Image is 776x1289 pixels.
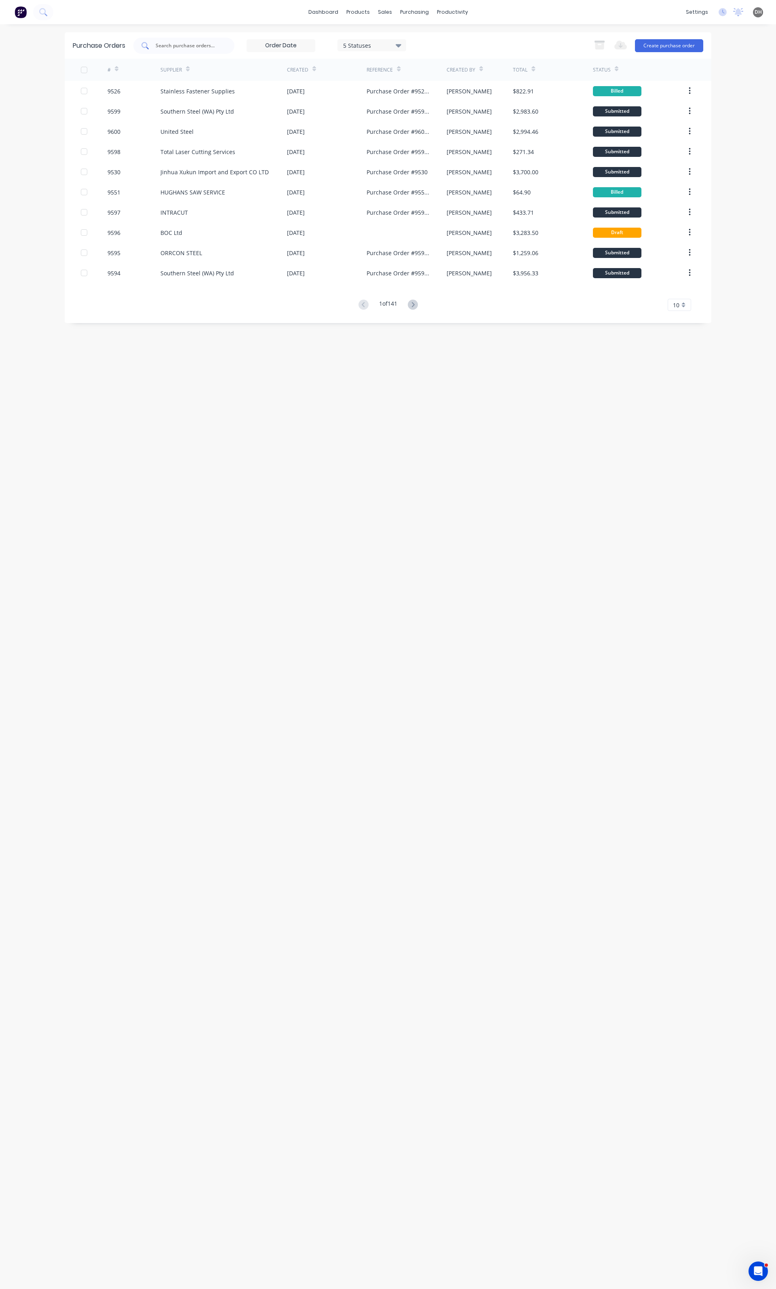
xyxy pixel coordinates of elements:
[749,1262,768,1281] iframe: Intercom live chat
[343,41,401,49] div: 5 Statuses
[160,249,202,257] div: ORRCON STEEL
[160,208,188,217] div: INTRACUT
[15,6,27,18] img: Factory
[447,127,492,136] div: [PERSON_NAME]
[513,228,538,237] div: $3,283.50
[108,148,120,156] div: 9598
[593,147,641,157] div: Submitted
[513,188,531,197] div: $64.90
[673,301,679,309] span: 10
[593,248,641,258] div: Submitted
[160,66,182,74] div: Supplier
[287,87,305,95] div: [DATE]
[593,207,641,218] div: Submitted
[367,107,430,116] div: Purchase Order #9599 - Southern Steel (WA) Pty Ltd
[155,42,222,50] input: Search purchase orders...
[367,127,430,136] div: Purchase Order #9600 - United Steel
[287,127,305,136] div: [DATE]
[513,87,534,95] div: $822.91
[287,188,305,197] div: [DATE]
[108,228,120,237] div: 9596
[108,168,120,176] div: 9530
[447,269,492,277] div: [PERSON_NAME]
[160,148,235,156] div: Total Laser Cutting Services
[367,208,430,217] div: Purchase Order #9597 - INTRACUT
[304,6,342,18] a: dashboard
[108,269,120,277] div: 9594
[447,249,492,257] div: [PERSON_NAME]
[447,208,492,217] div: [PERSON_NAME]
[593,66,611,74] div: Status
[447,168,492,176] div: [PERSON_NAME]
[367,188,430,197] div: Purchase Order #9551 - HUGHANS SAW SERVICE
[160,269,234,277] div: Southern Steel (WA) Pty Ltd
[287,228,305,237] div: [DATE]
[447,228,492,237] div: [PERSON_NAME]
[108,87,120,95] div: 9526
[593,167,641,177] div: Submitted
[367,269,430,277] div: Purchase Order #9594 - Southern Steel (WA) Pty Ltd
[367,87,430,95] div: Purchase Order #9526 - Stainless Fastener Supplies
[379,299,397,311] div: 1 of 141
[593,268,641,278] div: Submitted
[682,6,712,18] div: settings
[108,188,120,197] div: 9551
[367,148,430,156] div: Purchase Order #9598 - Total Laser Cutting Services
[108,107,120,116] div: 9599
[160,107,234,116] div: Southern Steel (WA) Pty Ltd
[287,208,305,217] div: [DATE]
[513,66,527,74] div: Total
[447,107,492,116] div: [PERSON_NAME]
[513,249,538,257] div: $1,259.06
[513,208,534,217] div: $433.71
[108,208,120,217] div: 9597
[447,148,492,156] div: [PERSON_NAME]
[635,39,703,52] button: Create purchase order
[287,148,305,156] div: [DATE]
[593,106,641,116] div: Submitted
[160,87,235,95] div: Stainless Fastener Supplies
[513,127,538,136] div: $2,994.46
[593,228,641,238] div: Draft
[513,107,538,116] div: $2,983.60
[160,168,269,176] div: Jinhua Xukun Import and Export CO LTD
[593,127,641,137] div: Submitted
[593,187,641,197] div: Billed
[367,66,393,74] div: Reference
[513,269,538,277] div: $3,956.33
[396,6,433,18] div: purchasing
[513,148,534,156] div: $271.34
[160,228,182,237] div: BOC Ltd
[287,249,305,257] div: [DATE]
[160,188,225,197] div: HUGHANS SAW SERVICE
[367,168,428,176] div: Purchase Order #9530
[108,127,120,136] div: 9600
[287,107,305,116] div: [DATE]
[108,66,111,74] div: #
[247,40,315,52] input: Order Date
[593,86,641,96] div: Billed
[433,6,472,18] div: productivity
[447,66,475,74] div: Created By
[287,269,305,277] div: [DATE]
[367,249,430,257] div: Purchase Order #9595 - ORRCON STEEL
[447,87,492,95] div: [PERSON_NAME]
[287,66,308,74] div: Created
[342,6,374,18] div: products
[513,168,538,176] div: $3,700.00
[108,249,120,257] div: 9595
[160,127,194,136] div: United Steel
[73,41,125,51] div: Purchase Orders
[374,6,396,18] div: sales
[755,8,762,16] span: DH
[447,188,492,197] div: [PERSON_NAME]
[287,168,305,176] div: [DATE]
